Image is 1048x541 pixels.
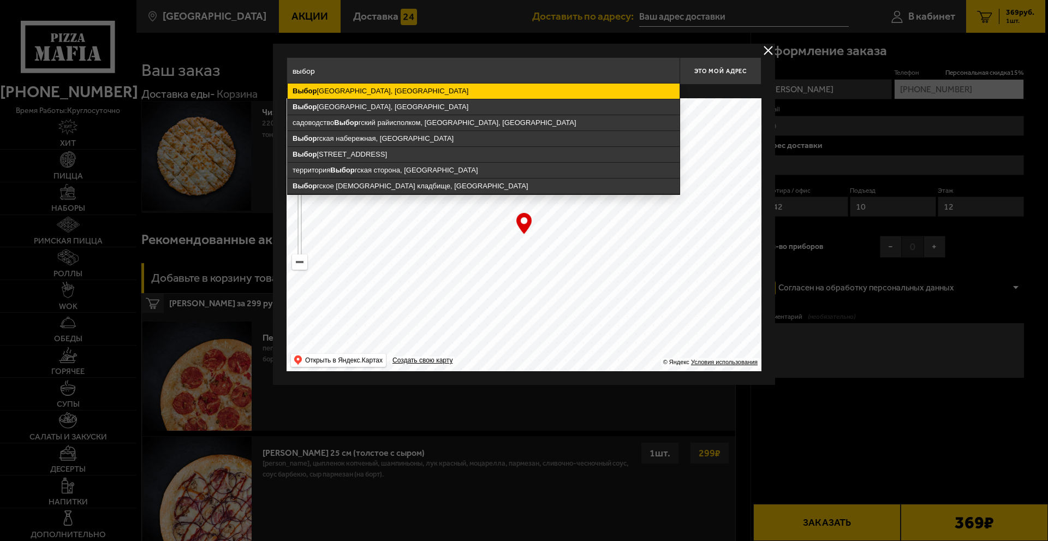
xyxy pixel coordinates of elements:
[390,356,455,365] a: Создать свою карту
[663,359,689,365] ymaps: © Яндекс
[680,57,761,85] button: Это мой адрес
[761,44,775,57] button: delivery type
[288,163,680,178] ymaps: территория гская сторона, [GEOGRAPHIC_DATA]
[293,182,317,190] ymaps: Выбор
[305,354,383,367] ymaps: Открыть в Яндекс.Картах
[691,359,758,365] a: Условия использования
[288,115,680,130] ymaps: садоводство гский райисполком, [GEOGRAPHIC_DATA], [GEOGRAPHIC_DATA]
[288,84,680,99] ymaps: [GEOGRAPHIC_DATA], [GEOGRAPHIC_DATA]
[293,103,317,111] ymaps: Выбор
[291,354,386,367] ymaps: Открыть в Яндекс.Картах
[288,147,680,162] ymaps: [STREET_ADDRESS]
[288,131,680,146] ymaps: гская набережная, [GEOGRAPHIC_DATA]
[293,87,317,95] ymaps: Выбор
[287,57,680,85] input: Введите адрес доставки
[293,134,317,142] ymaps: Выбор
[288,179,680,194] ymaps: гское [DEMOGRAPHIC_DATA] кладбище, [GEOGRAPHIC_DATA]
[293,150,317,158] ymaps: Выбор
[330,166,354,174] ymaps: Выбор
[287,87,440,96] p: Укажите дом на карте или в поле ввода
[334,118,358,127] ymaps: Выбор
[288,99,680,115] ymaps: [GEOGRAPHIC_DATA], [GEOGRAPHIC_DATA]
[694,68,747,75] span: Это мой адрес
